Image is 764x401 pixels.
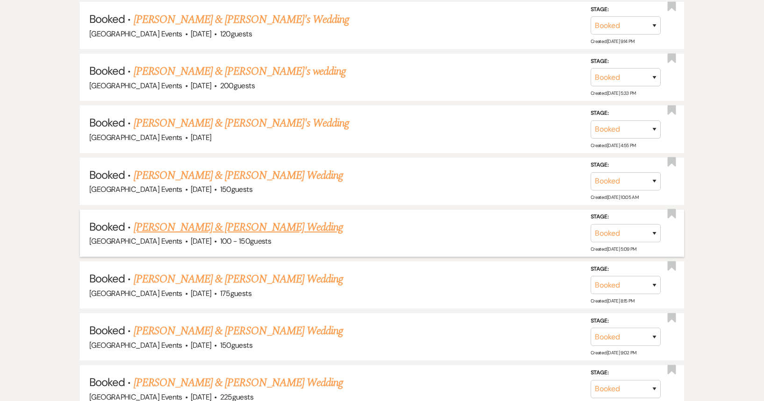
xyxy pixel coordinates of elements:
[134,219,343,236] a: [PERSON_NAME] & [PERSON_NAME] Wedding
[191,81,211,91] span: [DATE]
[134,63,346,80] a: [PERSON_NAME] & [PERSON_NAME]'s wedding
[591,194,638,200] span: Created: [DATE] 10:05 AM
[591,350,636,356] span: Created: [DATE] 9:02 PM
[220,184,252,194] span: 150 guests
[89,115,125,130] span: Booked
[591,298,635,304] span: Created: [DATE] 8:15 PM
[591,160,661,170] label: Stage:
[89,288,182,298] span: [GEOGRAPHIC_DATA] Events
[191,236,211,246] span: [DATE]
[134,271,343,288] a: [PERSON_NAME] & [PERSON_NAME] Wedding
[591,368,661,378] label: Stage:
[220,288,251,298] span: 175 guests
[191,288,211,298] span: [DATE]
[89,340,182,350] span: [GEOGRAPHIC_DATA] Events
[89,375,125,389] span: Booked
[591,264,661,274] label: Stage:
[591,316,661,326] label: Stage:
[89,271,125,286] span: Booked
[89,236,182,246] span: [GEOGRAPHIC_DATA] Events
[191,340,211,350] span: [DATE]
[220,29,252,39] span: 120 guests
[134,323,343,339] a: [PERSON_NAME] & [PERSON_NAME] Wedding
[220,81,255,91] span: 200 guests
[89,184,182,194] span: [GEOGRAPHIC_DATA] Events
[191,29,211,39] span: [DATE]
[89,81,182,91] span: [GEOGRAPHIC_DATA] Events
[220,340,252,350] span: 150 guests
[591,56,661,67] label: Stage:
[591,142,636,148] span: Created: [DATE] 4:55 PM
[134,115,350,132] a: [PERSON_NAME] & [PERSON_NAME]'s Wedding
[89,133,182,142] span: [GEOGRAPHIC_DATA] Events
[134,374,343,391] a: [PERSON_NAME] & [PERSON_NAME] Wedding
[134,11,350,28] a: [PERSON_NAME] & [PERSON_NAME]'s Wedding
[591,5,661,15] label: Stage:
[191,184,211,194] span: [DATE]
[591,38,635,44] span: Created: [DATE] 9:14 PM
[191,133,211,142] span: [DATE]
[89,63,125,78] span: Booked
[591,212,661,222] label: Stage:
[220,236,271,246] span: 100 - 150 guests
[89,219,125,234] span: Booked
[89,12,125,26] span: Booked
[591,246,636,252] span: Created: [DATE] 5:09 PM
[591,108,661,119] label: Stage:
[89,168,125,182] span: Booked
[89,29,182,39] span: [GEOGRAPHIC_DATA] Events
[89,323,125,338] span: Booked
[134,167,343,184] a: [PERSON_NAME] & [PERSON_NAME] Wedding
[591,90,636,96] span: Created: [DATE] 5:33 PM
